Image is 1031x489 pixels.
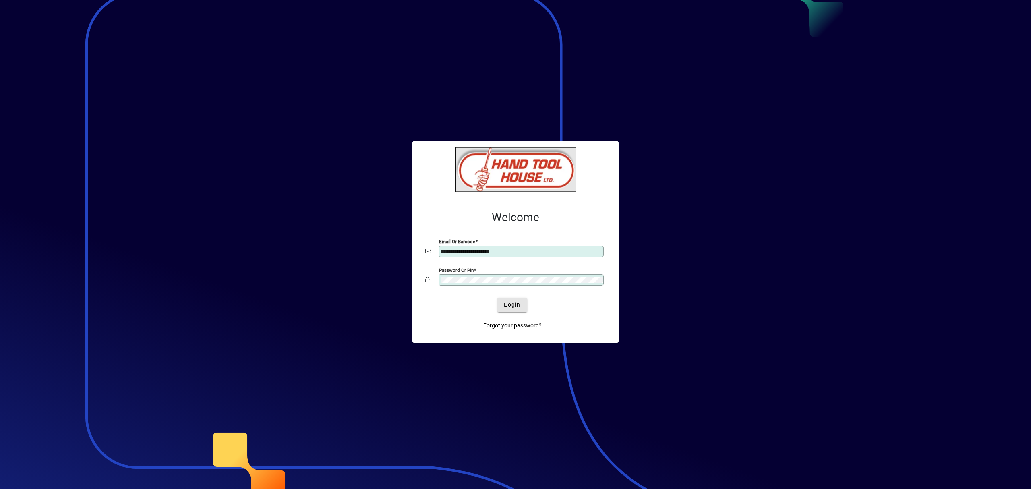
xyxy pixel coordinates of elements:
mat-label: Password or Pin [439,267,474,273]
a: Forgot your password? [480,319,545,333]
span: Forgot your password? [483,321,542,330]
button: Login [497,298,527,312]
h2: Welcome [425,211,606,224]
span: Login [504,300,520,309]
mat-label: Email or Barcode [439,238,475,244]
